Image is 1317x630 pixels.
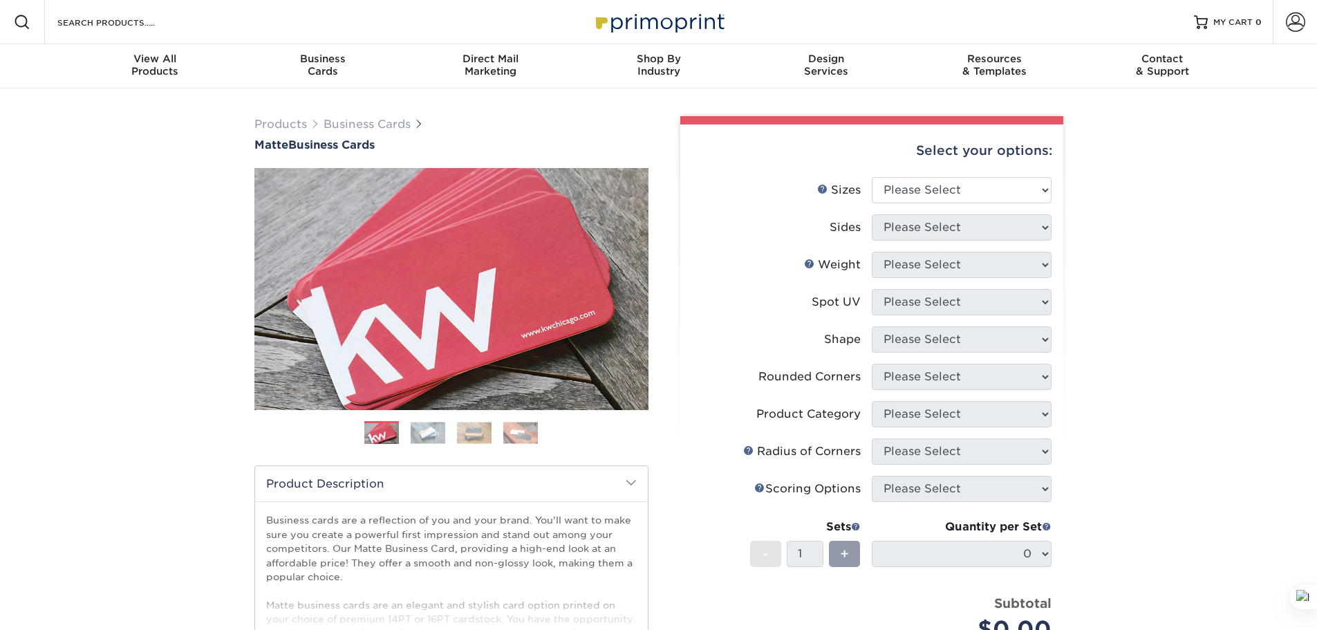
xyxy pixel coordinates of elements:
[254,92,648,486] img: Matte 01
[742,44,910,89] a: DesignServices
[817,182,861,198] div: Sizes
[407,53,575,65] span: Direct Mail
[830,219,861,236] div: Sides
[824,331,861,348] div: Shape
[1078,53,1246,65] span: Contact
[804,257,861,273] div: Weight
[1213,17,1253,28] span: MY CART
[239,53,407,65] span: Business
[575,53,742,65] span: Shop By
[71,53,239,77] div: Products
[910,44,1078,89] a: Resources& Templates
[910,53,1078,77] div: & Templates
[754,481,861,497] div: Scoring Options
[239,53,407,77] div: Cards
[575,53,742,77] div: Industry
[758,369,861,385] div: Rounded Corners
[994,595,1052,611] strong: Subtotal
[812,294,861,311] div: Spot UV
[411,422,445,443] img: Business Cards 02
[56,14,191,30] input: SEARCH PRODUCTS.....
[254,138,648,151] a: MatteBusiness Cards
[407,53,575,77] div: Marketing
[691,124,1052,177] div: Select your options:
[1078,44,1246,89] a: Contact& Support
[457,422,492,443] img: Business Cards 03
[254,138,288,151] span: Matte
[910,53,1078,65] span: Resources
[1078,53,1246,77] div: & Support
[840,544,849,564] span: +
[742,53,910,65] span: Design
[756,406,861,423] div: Product Category
[763,544,769,564] span: -
[71,44,239,89] a: View AllProducts
[742,53,910,77] div: Services
[364,416,399,451] img: Business Cards 01
[255,466,648,501] h2: Product Description
[750,519,861,535] div: Sets
[407,44,575,89] a: Direct MailMarketing
[254,118,307,131] a: Products
[743,443,861,460] div: Radius of Corners
[71,53,239,65] span: View All
[503,422,538,443] img: Business Cards 04
[1255,17,1262,27] span: 0
[872,519,1052,535] div: Quantity per Set
[254,138,648,151] h1: Business Cards
[590,7,728,37] img: Primoprint
[575,44,742,89] a: Shop ByIndustry
[239,44,407,89] a: BusinessCards
[324,118,411,131] a: Business Cards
